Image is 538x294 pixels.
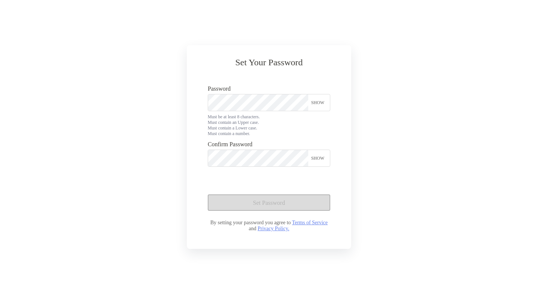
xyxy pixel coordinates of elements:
[208,85,231,92] label: Password
[208,131,330,137] li: Must contain a number.
[208,220,330,232] p: By setting your password you agree to and
[208,57,330,68] h3: Set Your Password
[308,94,330,111] div: SHOW
[208,141,253,147] label: Confirm Password
[208,125,330,131] li: Must contain a Lower case.
[308,150,330,166] div: SHOW
[208,114,330,120] li: Must be at least 8 characters.
[258,226,290,231] a: Privacy Policy.
[292,220,328,225] a: Terms of Service
[208,120,330,125] li: Must contain an Upper case.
